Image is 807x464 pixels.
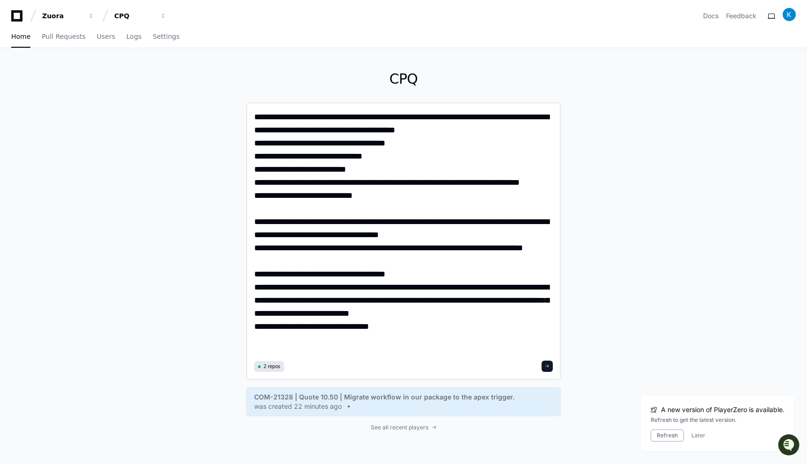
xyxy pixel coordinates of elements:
[42,11,82,21] div: Zuora
[9,9,28,28] img: PlayerZero
[651,416,785,424] div: Refresh to get the latest version.
[93,98,113,105] span: Pylon
[11,26,30,48] a: Home
[126,34,141,39] span: Logs
[9,37,170,52] div: Welcome
[264,363,280,370] span: 2 repos
[42,34,85,39] span: Pull Requests
[661,405,785,414] span: A new version of PlayerZero is available.
[110,7,170,24] button: CPQ
[254,392,514,402] span: COM-21328 | Quote 10.50 | Migrate workflow in our package to the apex trigger.
[651,429,684,442] button: Refresh
[9,70,26,87] img: 1756235613930-3d25f9e4-fa56-45dd-b3ad-e072dfbd1548
[32,79,136,87] div: We're offline, but we'll be back soon!
[126,26,141,48] a: Logs
[11,34,30,39] span: Home
[777,433,802,458] iframe: Open customer support
[153,34,179,39] span: Settings
[726,11,756,21] button: Feedback
[371,424,428,431] span: See all recent players
[254,402,342,411] span: was created 22 minutes ago
[38,7,98,24] button: Zuora
[254,392,553,411] a: COM-21328 | Quote 10.50 | Migrate workflow in our package to the apex trigger.was created 22 minu...
[703,11,719,21] a: Docs
[783,8,796,21] img: ACg8ocIif0STc2oPks-6hgyBTcxjpK6op6tYi9m55RDqfq1Ngdzrew=s96-c
[66,98,113,105] a: Powered byPylon
[97,34,115,39] span: Users
[159,72,170,84] button: Start new chat
[153,26,179,48] a: Settings
[691,432,705,439] button: Later
[97,26,115,48] a: Users
[42,26,85,48] a: Pull Requests
[246,71,561,87] h1: CPQ
[246,424,561,431] a: See all recent players
[32,70,154,79] div: Start new chat
[114,11,154,21] div: CPQ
